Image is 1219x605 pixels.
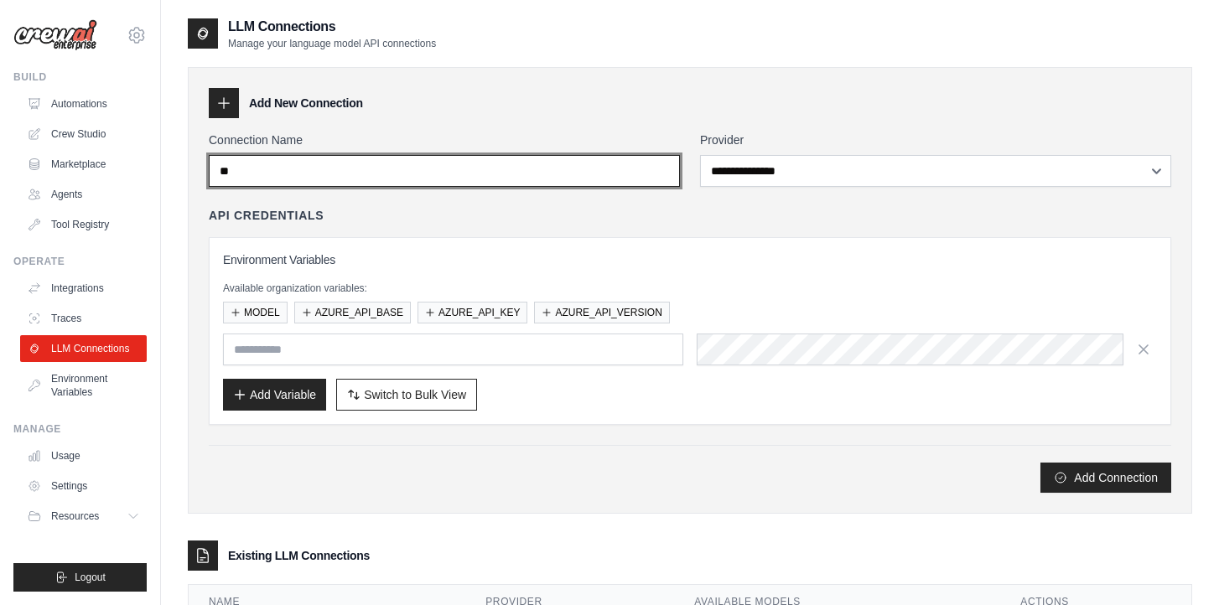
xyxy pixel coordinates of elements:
h3: Existing LLM Connections [228,547,370,564]
a: Settings [20,473,147,499]
button: MODEL [223,302,288,323]
a: LLM Connections [20,335,147,362]
h3: Environment Variables [223,251,1157,268]
img: Logo [13,19,97,51]
span: Resources [51,509,99,523]
a: Environment Variables [20,365,147,406]
div: Manage [13,422,147,436]
h4: API Credentials [209,207,324,224]
button: Add Connection [1040,463,1171,493]
label: Connection Name [209,132,680,148]
div: Operate [13,255,147,268]
button: AZURE_API_VERSION [534,302,669,323]
p: Manage your language model API connections [228,37,436,50]
a: Marketplace [20,151,147,178]
span: Switch to Bulk View [364,386,466,403]
a: Tool Registry [20,211,147,238]
h2: LLM Connections [228,17,436,37]
label: Provider [700,132,1171,148]
span: Logout [75,571,106,584]
button: Switch to Bulk View [336,379,477,411]
a: Traces [20,305,147,332]
div: Build [13,70,147,84]
button: Logout [13,563,147,592]
button: Add Variable [223,379,326,411]
a: Agents [20,181,147,208]
a: Integrations [20,275,147,302]
a: Crew Studio [20,121,147,147]
button: Resources [20,503,147,530]
a: Automations [20,90,147,117]
button: AZURE_API_KEY [418,302,527,323]
h3: Add New Connection [249,95,363,111]
p: Available organization variables: [223,282,1157,295]
a: Usage [20,442,147,469]
button: AZURE_API_BASE [294,302,411,323]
